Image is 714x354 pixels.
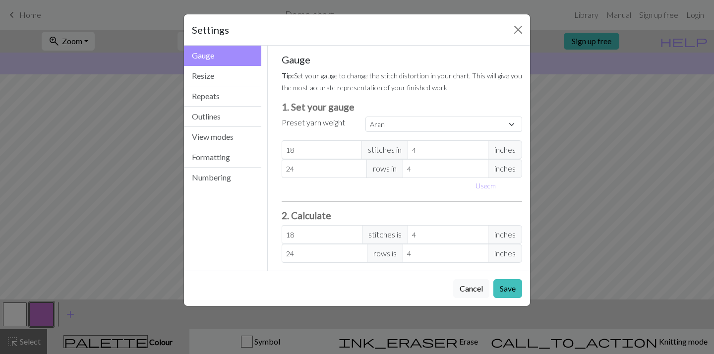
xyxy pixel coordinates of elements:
[184,147,261,168] button: Formatting
[184,66,261,86] button: Resize
[282,210,523,221] h3: 2. Calculate
[184,127,261,147] button: View modes
[366,159,403,178] span: rows in
[184,46,261,66] button: Gauge
[282,71,522,92] small: Set your gauge to change the stitch distortion in your chart. This will give you the most accurat...
[367,244,403,263] span: rows is
[488,225,522,244] span: inches
[282,71,294,80] strong: Tip:
[453,279,489,298] button: Cancel
[362,225,408,244] span: stitches is
[488,244,522,263] span: inches
[488,159,522,178] span: inches
[184,86,261,107] button: Repeats
[510,22,526,38] button: Close
[184,107,261,127] button: Outlines
[493,279,522,298] button: Save
[184,168,261,187] button: Numbering
[282,101,523,113] h3: 1. Set your gauge
[192,22,229,37] h5: Settings
[282,54,523,65] h5: Gauge
[361,140,408,159] span: stitches in
[471,178,500,193] button: Usecm
[488,140,522,159] span: inches
[282,117,345,128] label: Preset yarn weight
